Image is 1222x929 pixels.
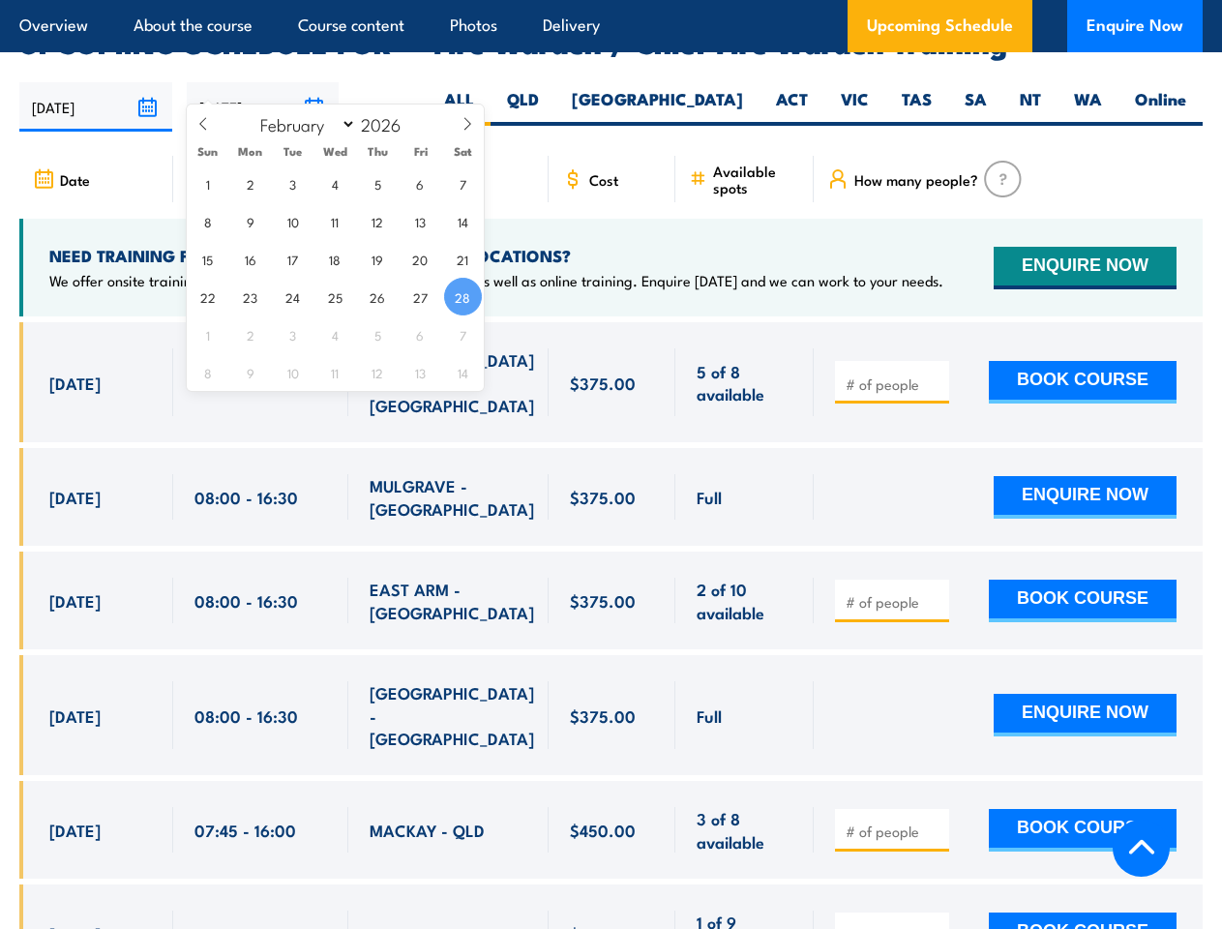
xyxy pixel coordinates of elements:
span: 08:00 - 16:30 [194,704,298,727]
p: We offer onsite training, training at our centres, multisite solutions as well as online training... [49,271,943,290]
label: ALL [428,88,491,126]
span: February 18, 2026 [316,240,354,278]
span: March 5, 2026 [359,315,397,353]
span: Date [60,171,90,188]
span: February 5, 2026 [359,165,397,202]
span: [DATE] [49,372,101,394]
span: February 6, 2026 [402,165,439,202]
span: 5 of 8 available [697,360,791,405]
button: BOOK COURSE [989,580,1177,622]
span: [GEOGRAPHIC_DATA] - [GEOGRAPHIC_DATA] [370,681,534,749]
input: # of people [846,822,942,841]
span: March 8, 2026 [189,353,226,391]
span: February 13, 2026 [402,202,439,240]
span: February 7, 2026 [444,165,482,202]
input: To date [187,82,340,132]
span: March 10, 2026 [274,353,312,391]
span: [DATE] [49,486,101,508]
span: Available spots [713,163,800,195]
span: February 2, 2026 [231,165,269,202]
button: ENQUIRE NOW [994,247,1177,289]
span: $450.00 [570,819,636,841]
label: SA [948,88,1003,126]
span: Mon [229,145,272,158]
span: [DATE] [49,589,101,612]
span: March 6, 2026 [402,315,439,353]
span: February 10, 2026 [274,202,312,240]
button: BOOK COURSE [989,361,1177,404]
span: February 15, 2026 [189,240,226,278]
span: February 8, 2026 [189,202,226,240]
span: March 4, 2026 [316,315,354,353]
span: Thu [357,145,400,158]
span: February 4, 2026 [316,165,354,202]
span: February 11, 2026 [316,202,354,240]
button: BOOK COURSE [989,809,1177,852]
label: NT [1003,88,1058,126]
span: $375.00 [570,372,636,394]
select: Month [251,111,356,136]
span: February 12, 2026 [359,202,397,240]
span: [DATE] [49,819,101,841]
label: WA [1058,88,1118,126]
span: March 12, 2026 [359,353,397,391]
span: 08:00 - 16:30 [194,589,298,612]
label: TAS [885,88,948,126]
span: [GEOGRAPHIC_DATA] - [GEOGRAPHIC_DATA] [370,348,534,416]
h2: UPCOMING SCHEDULE FOR - "Fire Warden / Chief Fire Warden Training" [19,29,1203,54]
span: How many people? [854,171,978,188]
span: February 28, 2026 [444,278,482,315]
span: Cost [589,171,618,188]
span: February 1, 2026 [189,165,226,202]
span: February 14, 2026 [444,202,482,240]
input: # of people [846,375,942,394]
span: February 9, 2026 [231,202,269,240]
span: Fri [400,145,442,158]
span: $375.00 [570,486,636,508]
span: Sun [187,145,229,158]
span: Wed [314,145,357,158]
span: February 24, 2026 [274,278,312,315]
span: 07:45 - 16:00 [194,819,296,841]
button: ENQUIRE NOW [994,476,1177,519]
input: From date [19,82,172,132]
label: VIC [824,88,885,126]
h4: NEED TRAINING FOR LARGER GROUPS OR MULTIPLE LOCATIONS? [49,245,943,266]
span: Full [697,486,722,508]
span: 08:00 - 16:30 [194,486,298,508]
span: $375.00 [570,589,636,612]
span: 2 of 10 available [697,578,791,623]
span: February 19, 2026 [359,240,397,278]
span: February 26, 2026 [359,278,397,315]
span: March 14, 2026 [444,353,482,391]
span: March 9, 2026 [231,353,269,391]
span: MACKAY - QLD [370,819,485,841]
span: $375.00 [570,704,636,727]
span: Full [697,704,722,727]
span: EAST ARM - [GEOGRAPHIC_DATA] [370,578,534,623]
span: Tue [272,145,314,158]
input: Year [356,112,420,135]
span: February 20, 2026 [402,240,439,278]
span: February 21, 2026 [444,240,482,278]
span: Sat [442,145,485,158]
span: 08:00 - 16:30 [194,372,298,394]
span: February 22, 2026 [189,278,226,315]
span: March 2, 2026 [231,315,269,353]
span: February 27, 2026 [402,278,439,315]
label: Online [1118,88,1203,126]
span: [DATE] [49,704,101,727]
span: February 16, 2026 [231,240,269,278]
span: March 7, 2026 [444,315,482,353]
span: February 25, 2026 [316,278,354,315]
span: March 3, 2026 [274,315,312,353]
span: February 17, 2026 [274,240,312,278]
span: March 11, 2026 [316,353,354,391]
button: ENQUIRE NOW [994,694,1177,736]
span: February 3, 2026 [274,165,312,202]
span: February 23, 2026 [231,278,269,315]
span: MULGRAVE - [GEOGRAPHIC_DATA] [370,474,534,520]
span: March 1, 2026 [189,315,226,353]
label: [GEOGRAPHIC_DATA] [555,88,760,126]
label: QLD [491,88,555,126]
